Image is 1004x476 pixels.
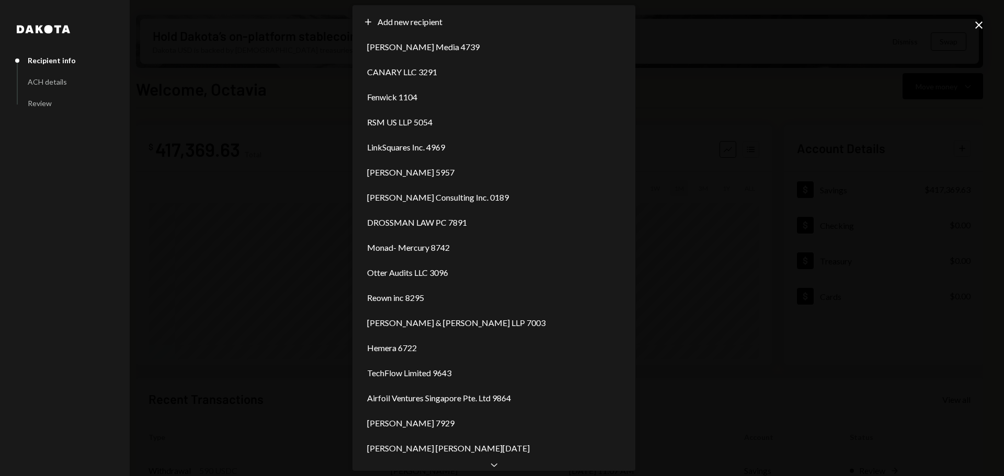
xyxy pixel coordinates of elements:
span: LinkSquares Inc. 4969 [367,141,445,154]
span: [PERSON_NAME] Media 4739 [367,41,480,53]
span: Monad- Mercury 8742 [367,241,450,254]
span: Reown inc 8295 [367,292,424,304]
div: Review [28,99,52,108]
span: Otter Audits LLC 3096 [367,266,448,279]
span: [PERSON_NAME] & [PERSON_NAME] LLP 7003 [367,317,545,329]
span: Fenwick 1104 [367,91,417,103]
span: Airfoil Ventures Singapore Pte. Ltd 9864 [367,392,511,404]
span: [PERSON_NAME] [PERSON_NAME][DATE] [367,442,530,455]
span: RSM US LLP 5054 [367,116,432,129]
div: ACH details [28,77,67,86]
span: TechFlow Limited 9643 [367,367,451,379]
span: Hemera 6722 [367,342,417,354]
span: Add new recipient [378,16,442,28]
span: DROSSMAN LAW PC 7891 [367,216,467,229]
div: Recipient info [28,56,76,65]
span: [PERSON_NAME] Consulting Inc. 0189 [367,191,509,204]
span: [PERSON_NAME] 5957 [367,166,454,179]
span: [PERSON_NAME] 7929 [367,417,454,429]
span: CANARY LLC 3291 [367,66,437,78]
